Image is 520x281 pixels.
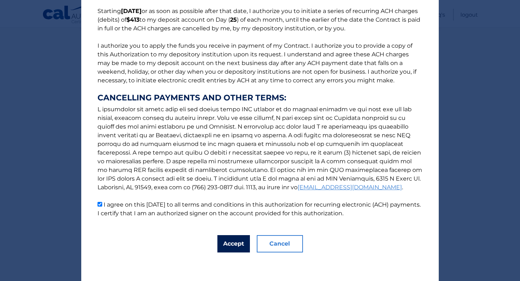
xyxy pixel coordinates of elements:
[217,235,250,252] button: Accept
[126,16,139,23] b: $413
[121,8,142,14] b: [DATE]
[97,201,421,217] label: I agree on this [DATE] to all terms and conditions in this authorization for recurring electronic...
[230,16,237,23] b: 25
[97,94,422,102] strong: CANCELLING PAYMENTS AND OTHER TERMS:
[257,235,303,252] button: Cancel
[298,184,402,191] a: [EMAIL_ADDRESS][DOMAIN_NAME]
